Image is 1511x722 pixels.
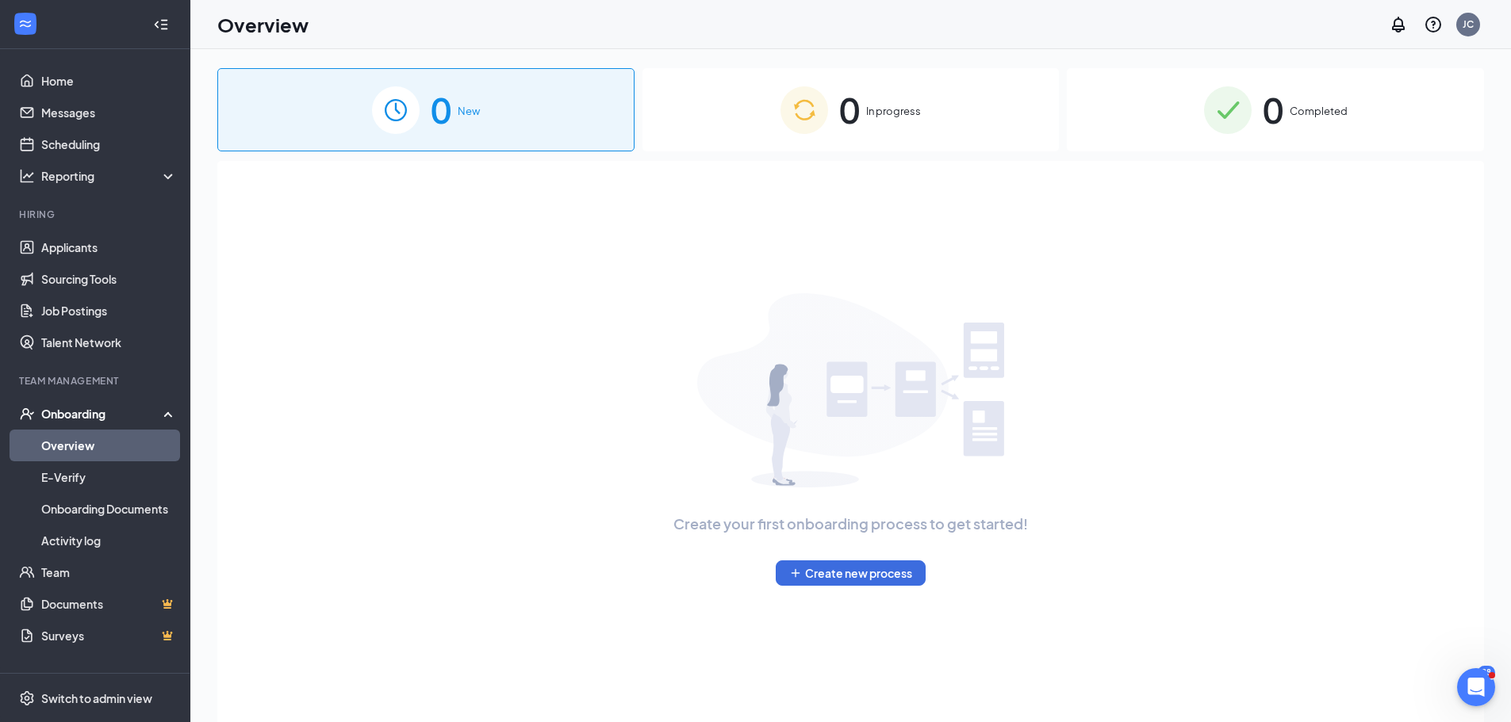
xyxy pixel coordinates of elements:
[839,82,860,137] span: 0
[41,430,177,461] a: Overview
[41,690,152,706] div: Switch to admin view
[1389,15,1408,34] svg: Notifications
[41,65,177,97] a: Home
[41,128,177,160] a: Scheduling
[1478,666,1495,679] div: 28
[673,513,1028,535] span: Create your first onboarding process to get started!
[153,17,169,32] svg: Collapse
[19,406,35,422] svg: UserCheck
[41,231,177,263] a: Applicants
[458,103,480,119] span: New
[1290,103,1348,119] span: Completed
[431,82,451,137] span: 0
[41,406,163,422] div: Onboarding
[789,567,802,579] svg: Plus
[217,11,309,38] h1: Overview
[41,620,177,651] a: SurveysCrown
[41,556,177,588] a: Team
[41,97,177,128] a: Messages
[1263,82,1283,137] span: 0
[41,327,177,358] a: Talent Network
[41,295,177,327] a: Job Postings
[19,168,35,184] svg: Analysis
[1463,17,1474,31] div: JC
[19,690,35,706] svg: Settings
[17,16,33,32] svg: WorkstreamLogo
[776,560,926,586] button: PlusCreate new process
[41,263,177,295] a: Sourcing Tools
[41,461,177,493] a: E-Verify
[41,168,178,184] div: Reporting
[19,374,174,388] div: Team Management
[1457,668,1495,706] iframe: Intercom live chat
[19,208,174,221] div: Hiring
[866,103,921,119] span: In progress
[41,525,177,556] a: Activity log
[41,493,177,525] a: Onboarding Documents
[1424,15,1443,34] svg: QuestionInfo
[41,588,177,620] a: DocumentsCrown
